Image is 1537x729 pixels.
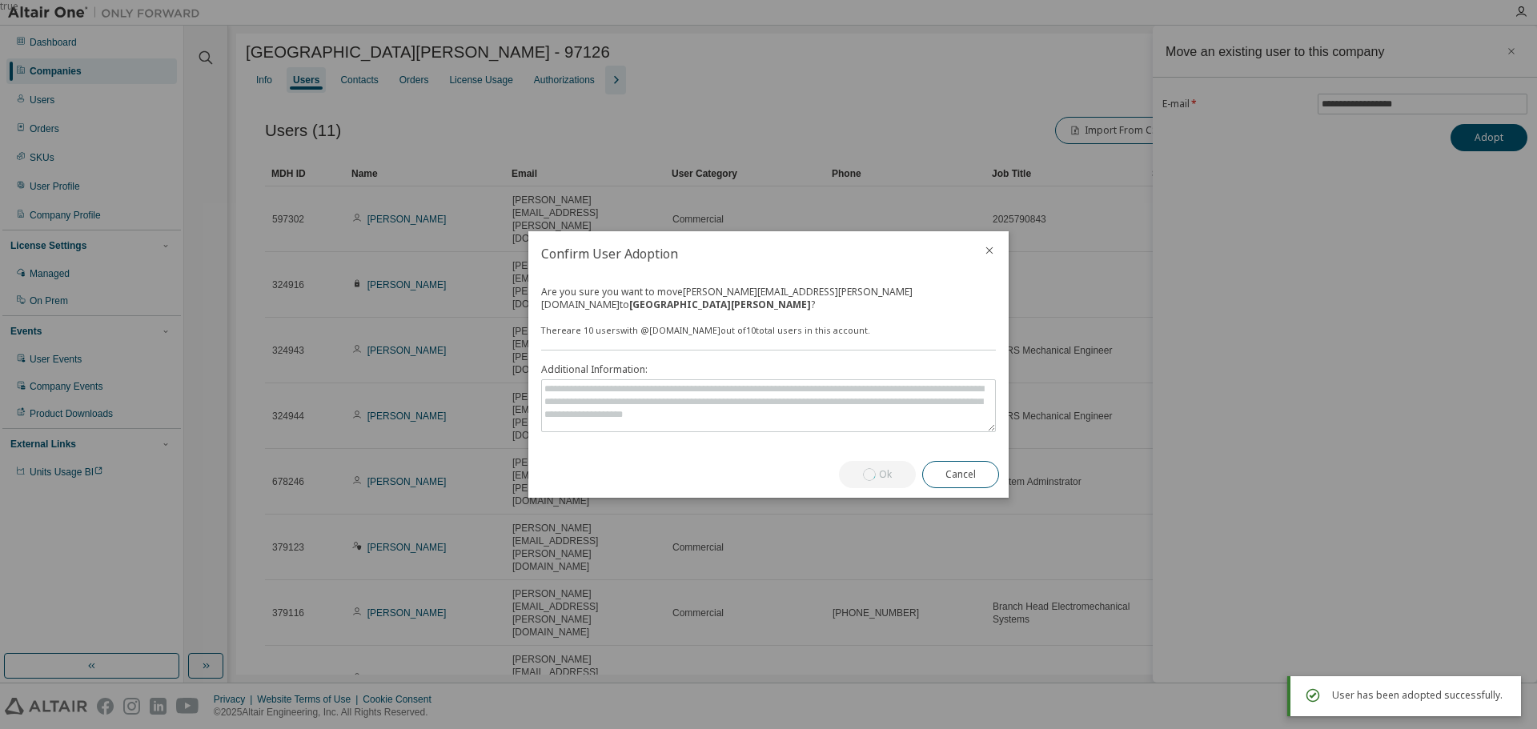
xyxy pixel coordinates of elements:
[541,363,996,376] label: Additional Information:
[541,324,996,337] div: There are 10 users with @ [DOMAIN_NAME] out of 10 total users in this account.
[528,231,970,276] h2: Confirm User Adoption
[629,298,811,311] strong: [GEOGRAPHIC_DATA][PERSON_NAME]
[922,461,999,488] button: Cancel
[983,244,996,257] button: close
[1332,686,1508,705] div: User has been adopted successfully.
[541,286,996,311] div: Are you sure you want to move [PERSON_NAME][EMAIL_ADDRESS][PERSON_NAME][DOMAIN_NAME] to ?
